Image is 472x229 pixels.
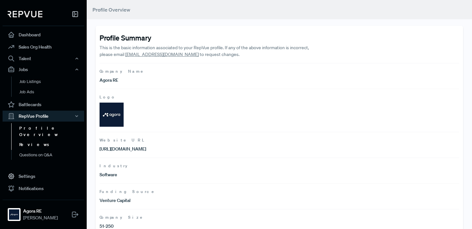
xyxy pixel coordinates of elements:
[100,33,459,42] h4: Profile Summary
[125,51,199,57] a: [EMAIL_ADDRESS][DOMAIN_NAME]
[3,41,84,53] a: Sales Org Health
[100,146,279,152] p: [URL][DOMAIN_NAME]
[8,11,42,17] img: RepVue
[100,69,459,74] span: Company Name
[3,29,84,41] a: Dashboard
[92,6,130,13] span: Profile Overview
[11,87,93,97] a: Job Ads
[23,208,58,215] strong: Agora RE
[3,98,84,111] a: Battlecards
[100,163,459,169] span: Industry
[100,215,459,220] span: Company Size
[3,64,84,75] button: Jobs
[3,200,84,224] a: Agora REAgora RE[PERSON_NAME]
[3,111,84,122] button: RepVue Profile
[100,94,459,100] span: Logo
[9,209,19,220] img: Agora RE
[11,123,93,140] a: Profile Overview
[11,140,93,150] a: Reviews
[11,150,93,160] a: Questions on Q&A
[23,215,58,221] span: [PERSON_NAME]
[100,189,459,195] span: Funding Source
[100,171,279,178] p: Software
[3,170,84,182] a: Settings
[3,53,84,64] button: Talent
[100,103,124,127] img: Logo
[100,44,315,58] p: This is the basic information associated to your RepVue profile. If any of the above information ...
[3,182,84,195] a: Notifications
[100,77,279,84] p: Agora RE
[11,77,93,87] a: Job Listings
[100,197,279,204] p: Venture Capital
[100,137,459,143] span: Website URL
